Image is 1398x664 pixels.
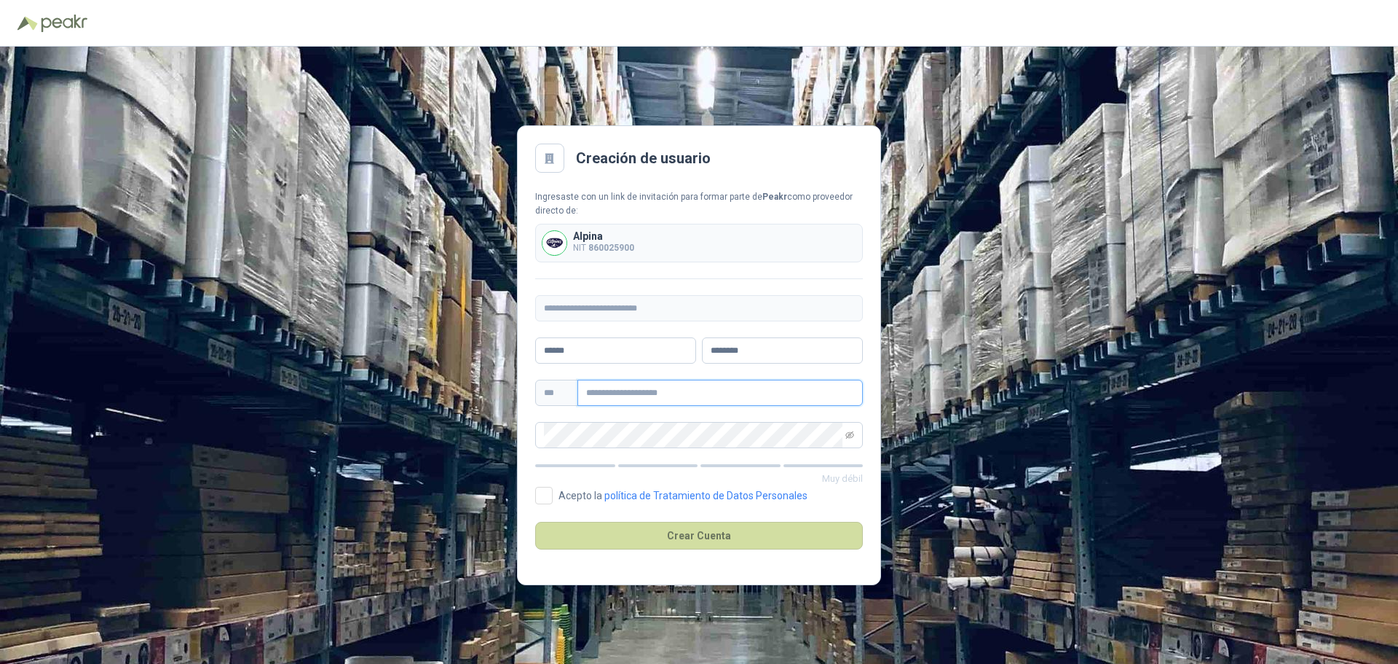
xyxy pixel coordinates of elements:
div: Ingresaste con un link de invitación para formar parte de como proveedor directo de: [535,190,863,218]
img: Peakr [41,15,87,32]
p: Alpina [573,231,634,241]
img: Company Logo [542,231,566,255]
button: Crear Cuenta [535,522,863,550]
img: Logo [17,16,38,31]
h2: Creación de usuario [576,147,711,170]
a: política de Tratamiento de Datos Personales [604,490,807,501]
b: Peakr [762,192,787,202]
b: 860025900 [588,243,634,253]
p: NIT [573,241,634,255]
span: Acepto la [553,491,813,501]
p: Muy débil [535,472,863,486]
span: eye-invisible [845,431,854,440]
